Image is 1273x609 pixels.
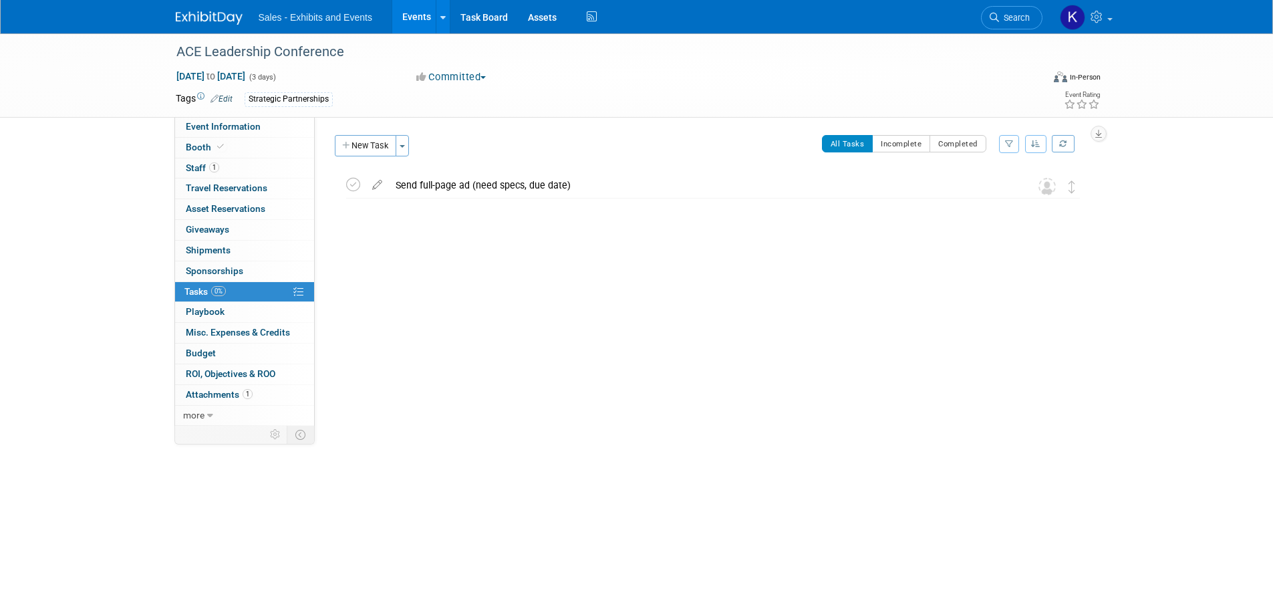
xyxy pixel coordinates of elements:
a: Shipments [175,241,314,261]
div: Event Format [964,70,1101,90]
td: Personalize Event Tab Strip [264,426,287,443]
a: Asset Reservations [175,199,314,219]
span: (3 days) [248,73,276,82]
a: more [175,406,314,426]
span: Event Information [186,121,261,132]
a: Travel Reservations [175,178,314,199]
span: Attachments [186,389,253,400]
a: Budget [175,344,314,364]
span: Booth [186,142,227,152]
td: Toggle Event Tabs [287,426,314,443]
a: Attachments1 [175,385,314,405]
a: Giveaways [175,220,314,240]
div: In-Person [1069,72,1101,82]
a: Search [981,6,1042,29]
a: Staff1 [175,158,314,178]
div: Send full-page ad (need specs, due date) [389,174,1012,197]
span: Staff [186,162,219,173]
span: Sponsorships [186,265,243,276]
a: Event Information [175,117,314,137]
div: Event Rating [1064,92,1100,98]
span: 0% [211,286,226,296]
i: Move task [1069,180,1075,193]
div: ACE Leadership Conference [172,40,1022,64]
button: New Task [335,135,396,156]
span: 1 [243,389,253,399]
button: Completed [930,135,986,152]
a: Tasks0% [175,282,314,302]
span: Budget [186,348,216,358]
span: more [183,410,204,420]
span: [DATE] [DATE] [176,70,246,82]
button: Committed [412,70,491,84]
i: Booth reservation complete [217,143,224,150]
span: Sales - Exhibits and Events [259,12,372,23]
span: Shipments [186,245,231,255]
td: Tags [176,92,233,107]
a: Edit [210,94,233,104]
button: All Tasks [822,135,873,152]
a: Booth [175,138,314,158]
span: 1 [209,162,219,172]
span: Tasks [184,286,226,297]
span: Asset Reservations [186,203,265,214]
img: ExhibitDay [176,11,243,25]
span: Misc. Expenses & Credits [186,327,290,338]
button: Incomplete [872,135,930,152]
span: Giveaways [186,224,229,235]
a: Sponsorships [175,261,314,281]
a: Misc. Expenses & Credits [175,323,314,343]
span: to [204,71,217,82]
a: edit [366,179,389,191]
span: Travel Reservations [186,182,267,193]
span: Playbook [186,306,225,317]
span: ROI, Objectives & ROO [186,368,275,379]
a: Playbook [175,302,314,322]
div: Strategic Partnerships [245,92,333,106]
img: Unassigned [1038,178,1056,195]
a: Refresh [1052,135,1075,152]
a: ROI, Objectives & ROO [175,364,314,384]
span: Search [999,13,1030,23]
img: Format-Inperson.png [1054,72,1067,82]
img: Kara Haven [1060,5,1085,30]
